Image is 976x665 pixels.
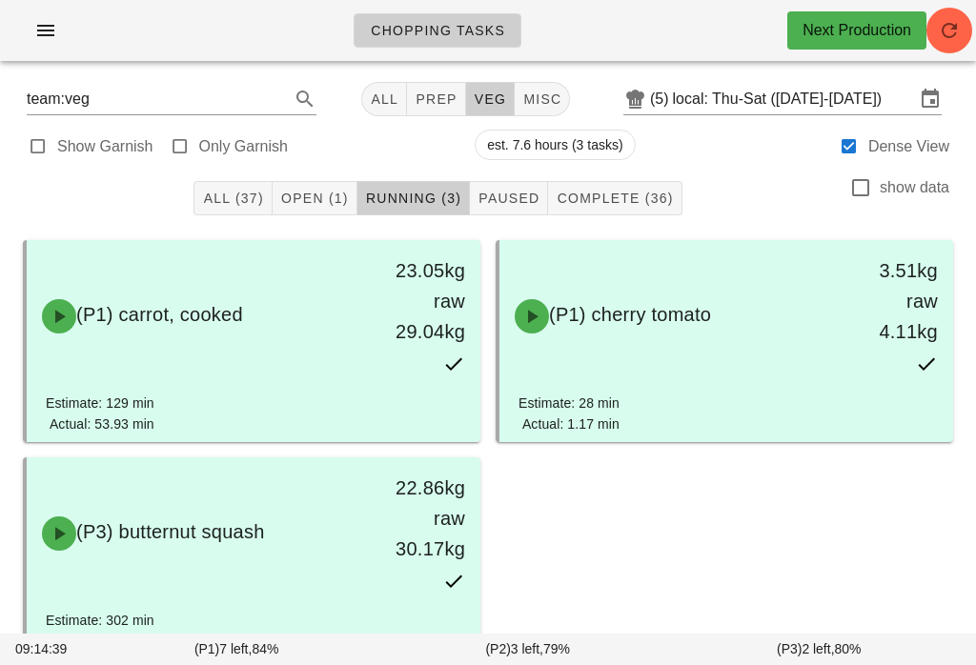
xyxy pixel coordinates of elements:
span: Paused [478,191,539,206]
div: Estimate: 302 min [46,610,154,631]
button: misc [515,82,570,116]
div: (P3) 80% [673,635,965,663]
div: Actual: 1.17 min [518,413,620,434]
label: Dense View [868,137,949,156]
div: 22.86kg raw 30.17kg [376,473,465,564]
div: Actual: 60.34 min [46,631,154,652]
div: Estimate: 28 min [518,393,620,413]
button: veg [466,82,516,116]
div: 23.05kg raw 29.04kg [376,255,465,347]
div: (5) [650,90,673,109]
span: misc [522,91,561,107]
span: All [370,91,398,107]
span: 2 left, [802,641,834,656]
div: 3.51kg raw 4.11kg [849,255,938,347]
div: (P1) 84% [91,635,382,663]
div: (P2) 79% [382,635,674,663]
div: 09:14:39 [11,635,91,663]
span: Complete (36) [556,191,673,206]
span: veg [474,91,507,107]
button: All [361,82,407,116]
span: Running (3) [365,191,461,206]
span: prep [415,91,457,107]
span: (P3) butternut squash [76,521,265,542]
button: prep [407,82,465,116]
button: Running (3) [357,181,470,215]
span: (P1) carrot, cooked [76,304,243,325]
span: 7 left, [219,641,252,656]
span: (P1) cherry tomato [549,304,711,325]
button: Paused [470,181,548,215]
div: Next Production [803,19,911,42]
div: Actual: 53.93 min [46,413,154,434]
span: All (37) [202,191,263,206]
button: Open (1) [273,181,357,215]
label: Show Garnish [57,137,153,156]
button: All (37) [193,181,272,215]
label: show data [880,178,949,197]
span: Chopping Tasks [370,23,505,38]
div: Estimate: 129 min [46,393,154,413]
span: 3 left, [511,641,543,656]
label: Only Garnish [199,137,288,156]
span: est. 7.6 hours (3 tasks) [487,131,622,159]
span: Open (1) [280,191,349,206]
a: Chopping Tasks [354,13,521,48]
button: Complete (36) [548,181,681,215]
